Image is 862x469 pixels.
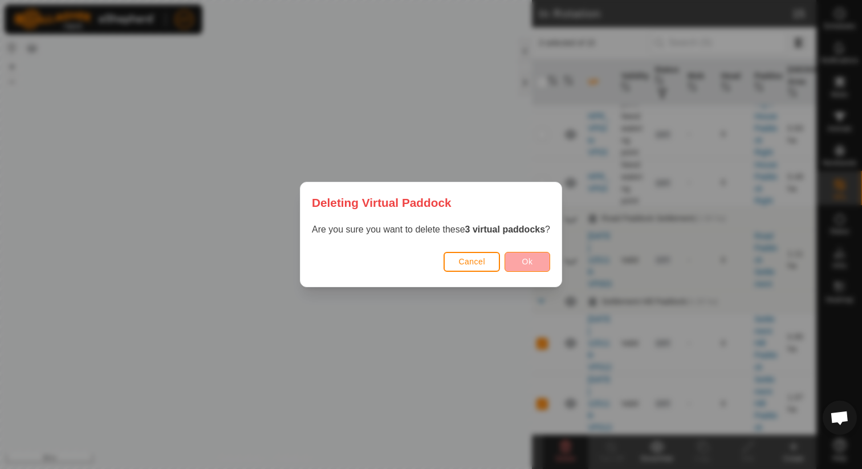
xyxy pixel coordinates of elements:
[312,225,550,234] span: Are you sure you want to delete these ?
[312,194,452,211] span: Deleting Virtual Paddock
[458,257,485,266] span: Cancel
[823,401,857,435] div: Open chat
[505,252,550,272] button: Ok
[522,257,533,266] span: Ok
[444,252,500,272] button: Cancel
[465,225,546,234] strong: 3 virtual paddocks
